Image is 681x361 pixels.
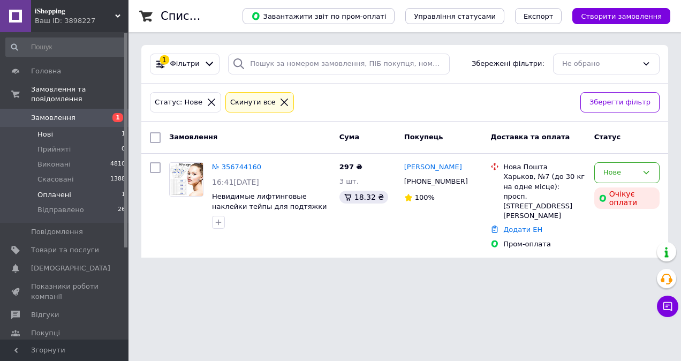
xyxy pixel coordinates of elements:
[243,8,395,24] button: Завантажити звіт по пром-оплаті
[31,310,59,320] span: Відгуки
[122,130,125,139] span: 1
[161,10,269,22] h1: Список замовлень
[594,133,621,141] span: Статус
[110,160,125,169] span: 4810
[31,328,60,338] span: Покупці
[170,163,203,196] img: Фото товару
[212,192,327,220] a: Невидимые лифтинговые наклейки тейпы для подтяжки лица DODO Label 40 штук
[31,85,128,104] span: Замовлення та повідомлення
[112,113,123,122] span: 1
[228,54,450,74] input: Пошук за номером замовлення, ПІБ покупця, номером телефону, Email, номером накладної
[594,187,660,209] div: Очікує оплати
[251,11,386,21] span: Завантажити звіт по пром-оплаті
[580,92,660,113] button: Зберегти фільтр
[31,264,110,273] span: [DEMOGRAPHIC_DATA]
[212,178,259,186] span: 16:41[DATE]
[122,190,125,200] span: 1
[37,190,71,200] span: Оплачені
[603,167,638,178] div: Нове
[515,8,562,24] button: Експорт
[339,133,359,141] span: Cума
[339,191,388,204] div: 18.32 ₴
[503,225,542,234] a: Додати ЕН
[118,205,125,215] span: 26
[562,58,638,70] div: Не обрано
[524,12,554,20] span: Експорт
[472,59,544,69] span: Збережені фільтри:
[153,97,205,108] div: Статус: Нове
[160,55,169,65] div: 1
[503,162,586,172] div: Нова Пошта
[404,162,462,172] a: [PERSON_NAME]
[35,16,128,26] div: Ваш ID: 3898227
[402,175,470,189] div: [PHONE_NUMBER]
[31,66,61,76] span: Головна
[581,12,662,20] span: Створити замовлення
[169,133,217,141] span: Замовлення
[212,163,261,171] a: № 356744160
[31,245,99,255] span: Товари та послуги
[31,227,83,237] span: Повідомлення
[572,8,670,24] button: Створити замовлення
[339,163,362,171] span: 297 ₴
[589,97,650,108] span: Зберегти фільтр
[35,6,115,16] span: 𝐢𝐒𝐡𝐨𝐩𝐩𝐢𝐧𝐠
[490,133,570,141] span: Доставка та оплата
[5,37,126,57] input: Пошук
[170,59,200,69] span: Фільтри
[228,97,278,108] div: Cкинути все
[503,239,586,249] div: Пром-оплата
[169,162,203,197] a: Фото товару
[415,193,435,201] span: 100%
[37,145,71,154] span: Прийняті
[657,296,678,317] button: Чат з покупцем
[37,205,84,215] span: Відправлено
[404,133,443,141] span: Покупець
[31,282,99,301] span: Показники роботи компанії
[562,12,670,20] a: Створити замовлення
[405,8,504,24] button: Управління статусами
[414,12,496,20] span: Управління статусами
[110,175,125,184] span: 1388
[503,172,586,221] div: Харьков, №7 (до 30 кг на одне місце): просп. [STREET_ADDRESS][PERSON_NAME]
[122,145,125,154] span: 0
[37,175,74,184] span: Скасовані
[37,130,53,139] span: Нові
[31,113,75,123] span: Замовлення
[339,177,359,185] span: 3 шт.
[37,160,71,169] span: Виконані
